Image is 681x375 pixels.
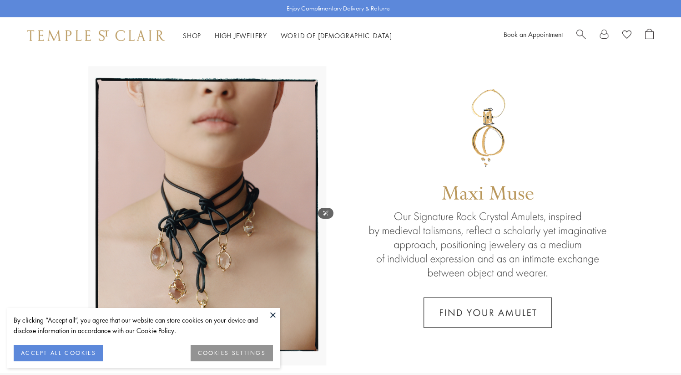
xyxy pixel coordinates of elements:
button: ACCEPT ALL COOKIES [14,345,103,361]
nav: Main navigation [183,30,392,41]
a: World of [DEMOGRAPHIC_DATA]World of [DEMOGRAPHIC_DATA] [281,31,392,40]
a: View Wishlist [622,29,631,42]
a: ShopShop [183,31,201,40]
iframe: Gorgias live chat messenger [636,332,672,366]
button: COOKIES SETTINGS [191,345,273,361]
div: By clicking “Accept all”, you agree that our website can store cookies on your device and disclos... [14,315,273,336]
a: High JewelleryHigh Jewellery [215,31,267,40]
img: Temple St. Clair [27,30,165,41]
p: Enjoy Complimentary Delivery & Returns [287,4,390,13]
a: Search [576,29,586,42]
a: Book an Appointment [504,30,563,39]
a: Open Shopping Bag [645,29,654,42]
